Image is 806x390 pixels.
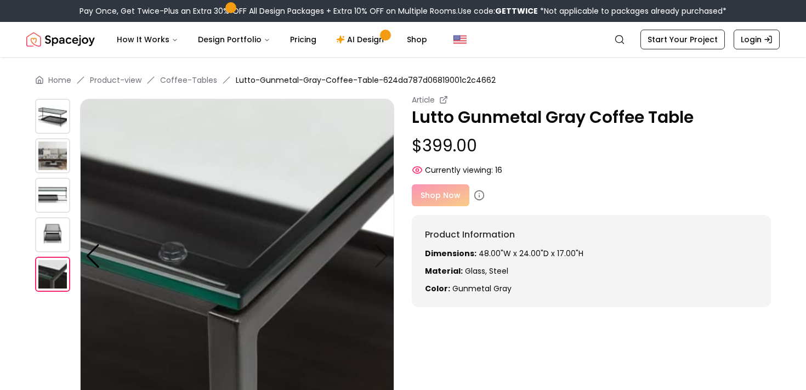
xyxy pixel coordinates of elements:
[189,29,279,50] button: Design Portfolio
[26,29,95,50] a: Spacejoy
[90,75,141,86] a: Product-view
[108,29,187,50] button: How It Works
[425,248,758,259] p: 48.00"W x 24.00"D x 17.00"H
[425,165,493,176] span: Currently viewing:
[236,75,496,86] span: Lutto-Gunmetal-Gray-Coffee-Table-624da787d06819001c2c4662
[412,136,771,156] p: $399.00
[538,5,726,16] span: *Not applicable to packages already purchased*
[327,29,396,50] a: AI Design
[35,99,70,134] img: https://storage.googleapis.com/spacejoy-main/assets/624da787d06819001c2c4662/product_0_a2n0cj542037
[425,228,758,241] h6: Product Information
[458,5,538,16] span: Use code:
[108,29,436,50] nav: Main
[412,108,771,127] p: Lutto Gunmetal Gray Coffee Table
[35,257,70,292] img: https://storage.googleapis.com/spacejoy-main/assets/624da787d06819001c2c4662/product_0_6epfldbkdae6
[35,217,70,252] img: https://storage.googleapis.com/spacejoy-main/assets/624da787d06819001c2c4662/product_3_233m957mnf42
[453,33,467,46] img: United States
[465,265,508,276] span: Glass, steel
[35,178,70,213] img: https://storage.googleapis.com/spacejoy-main/assets/624da787d06819001c2c4662/product_2_0f9hfbcm04ac
[160,75,217,86] a: Coffee-Tables
[734,30,780,49] a: Login
[640,30,725,49] a: Start Your Project
[398,29,436,50] a: Shop
[35,75,771,86] nav: breadcrumb
[80,5,726,16] div: Pay Once, Get Twice-Plus an Extra 30% OFF All Design Packages + Extra 10% OFF on Multiple Rooms.
[48,75,71,86] a: Home
[412,94,435,105] small: Article
[281,29,325,50] a: Pricing
[452,283,512,294] span: gunmetal gray
[26,29,95,50] img: Spacejoy Logo
[495,165,502,176] span: 16
[35,138,70,173] img: https://storage.googleapis.com/spacejoy-main/assets/624da787d06819001c2c4662/product_1_8aoj55i027ed
[425,283,450,294] strong: Color:
[425,265,463,276] strong: Material:
[495,5,538,16] b: GETTWICE
[26,22,780,57] nav: Global
[425,248,476,259] strong: Dimensions:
